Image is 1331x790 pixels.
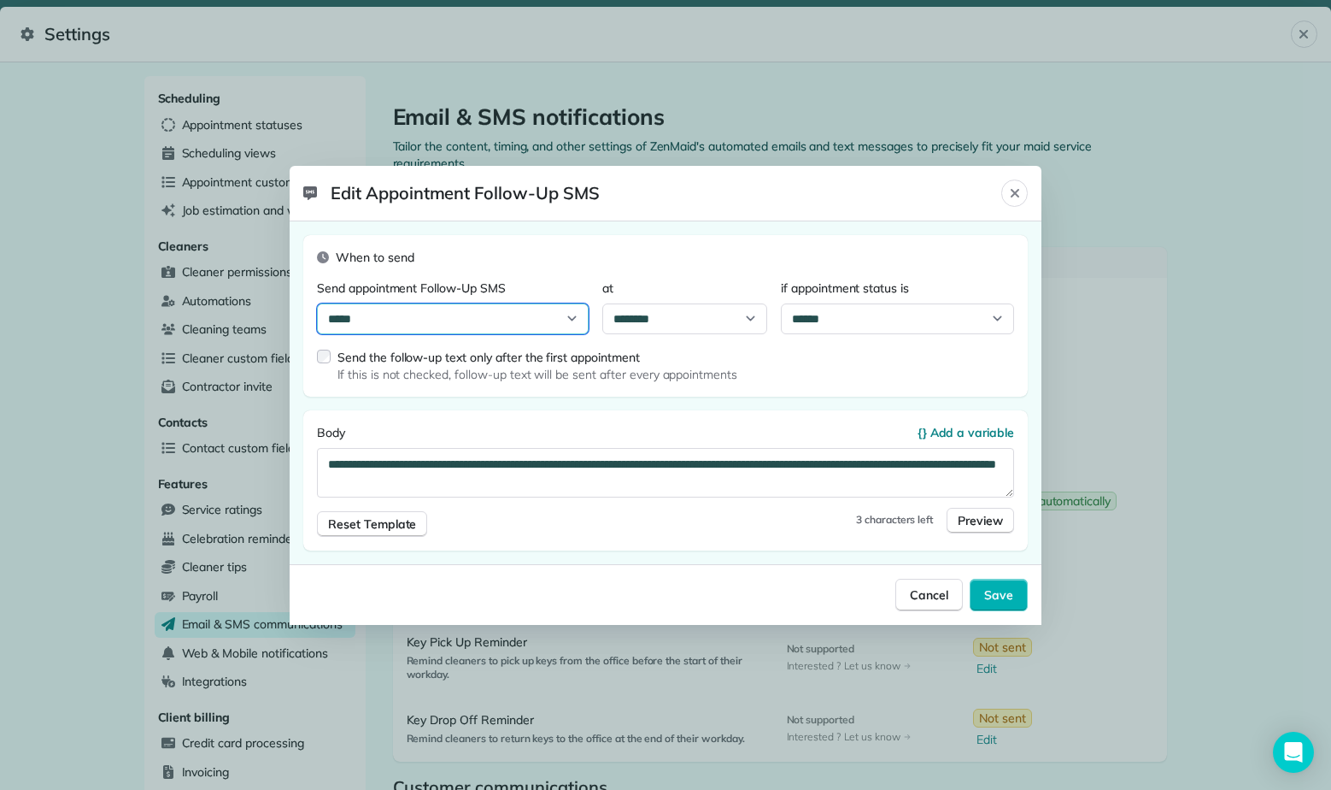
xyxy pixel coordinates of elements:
label: if appointment status is [781,280,1014,297]
span: Save [984,587,1013,604]
label: Send appointment Follow-Up SMS [317,280,589,297]
button: Preview [947,508,1014,534]
button: Reset Template [317,511,427,537]
button: Save [970,579,1028,611]
button: Cancel [895,579,963,611]
span: 3 characters left [856,513,933,526]
label: Body [317,424,1014,441]
span: Edit Appointment Follow-Up SMS [303,180,1001,207]
span: If this is not checked, follow-up text will be sent after every appointments [337,366,737,383]
button: {} Add a variable [918,424,1014,441]
span: Preview [958,512,1003,529]
label: Send the follow-up text only after the first appointment [337,349,737,366]
span: Cancel [910,587,948,604]
span: Reset Template [328,516,416,533]
button: Close [1001,180,1028,207]
label: at [602,280,767,297]
span: When to send [336,249,414,266]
